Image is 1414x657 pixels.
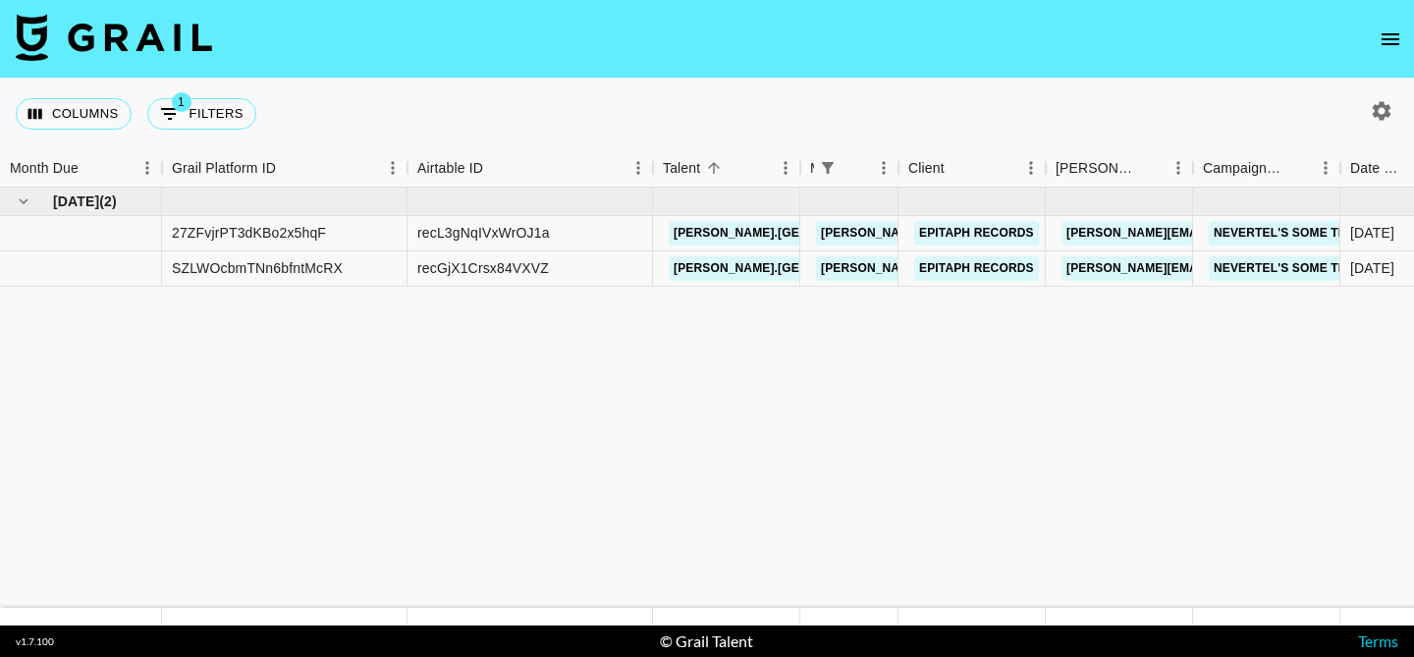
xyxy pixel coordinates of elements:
button: Sort [483,154,511,182]
a: [PERSON_NAME].[GEOGRAPHIC_DATA] [669,221,911,246]
button: Menu [869,153,898,183]
a: [PERSON_NAME][EMAIL_ADDRESS][DOMAIN_NAME] [1061,256,1382,281]
div: Campaign (Type) [1203,149,1283,188]
a: [PERSON_NAME][EMAIL_ADDRESS][DOMAIN_NAME] [816,256,1136,281]
div: 27ZFvjrPT3dKBo2x5hqF [172,223,326,243]
button: Menu [1164,153,1193,183]
a: Nevertel's Some Things [1209,221,1382,246]
button: Sort [1136,154,1164,182]
div: Airtable ID [408,149,653,188]
button: Menu [771,153,800,183]
div: Grail Platform ID [172,149,276,188]
a: Nevertel's Some Things [1209,256,1382,281]
a: Terms [1358,631,1398,650]
button: Show filters [814,154,842,182]
div: Campaign (Type) [1193,149,1340,188]
button: Menu [378,153,408,183]
div: v 1.7.100 [16,635,54,648]
div: Client [898,149,1046,188]
div: Airtable ID [417,149,483,188]
img: Grail Talent [16,14,212,61]
div: © Grail Talent [660,631,753,651]
div: 1 active filter [814,154,842,182]
button: Sort [79,154,106,182]
span: ( 2 ) [99,192,117,211]
button: Sort [1283,154,1311,182]
button: open drawer [1371,20,1410,59]
div: 8/6/2025 [1350,258,1394,278]
div: Talent [653,149,800,188]
a: [PERSON_NAME][EMAIL_ADDRESS][DOMAIN_NAME] [1061,221,1382,246]
div: Month Due [10,149,79,188]
div: Booker [1046,149,1193,188]
button: Select columns [16,98,132,130]
button: Sort [276,154,303,182]
a: [PERSON_NAME][EMAIL_ADDRESS][DOMAIN_NAME] [816,221,1136,246]
button: Show filters [147,98,256,130]
button: Sort [700,154,728,182]
div: Manager [810,149,814,188]
button: Sort [842,154,869,182]
div: recGjX1Crsx84VXVZ [417,258,549,278]
div: Talent [663,149,700,188]
div: Client [908,149,945,188]
div: Date Created [1350,149,1406,188]
div: Manager [800,149,898,188]
button: Menu [1016,153,1046,183]
button: Menu [1311,153,1340,183]
a: Epitaph Records [914,221,1039,246]
button: hide children [10,188,37,215]
button: Sort [945,154,972,182]
div: SZLWOcbmTNn6bfntMcRX [172,258,343,278]
div: 8/6/2025 [1350,223,1394,243]
a: [PERSON_NAME].[GEOGRAPHIC_DATA] [669,256,911,281]
button: Menu [624,153,653,183]
span: [DATE] [53,192,99,211]
span: 1 [172,92,191,112]
div: recL3gNqIVxWrOJ1a [417,223,550,243]
a: Epitaph Records [914,256,1039,281]
div: [PERSON_NAME] [1056,149,1136,188]
button: Menu [133,153,162,183]
div: Grail Platform ID [162,149,408,188]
